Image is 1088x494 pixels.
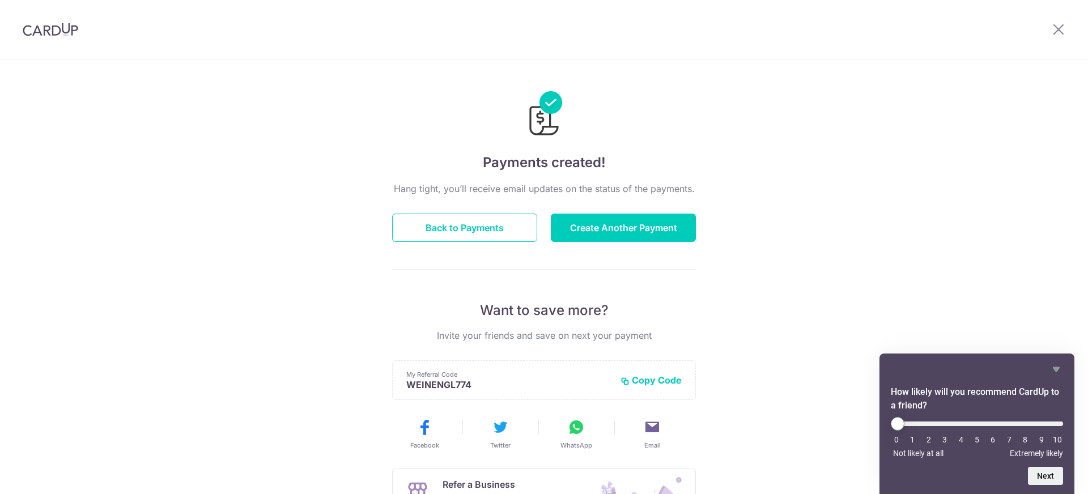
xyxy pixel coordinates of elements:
button: Twitter [467,418,534,450]
li: 7 [1004,435,1015,444]
button: Next question [1028,467,1063,485]
span: Facebook [410,441,439,450]
img: CardUp [23,23,78,36]
img: Payments [526,91,562,139]
div: How likely will you recommend CardUp to a friend? Select an option from 0 to 10, with 0 being Not... [891,363,1063,485]
span: Extremely likely [1010,449,1063,458]
h4: Payments created! [392,152,696,173]
li: 8 [1019,435,1031,444]
p: Invite your friends and save on next your payment [392,329,696,342]
li: 1 [907,435,918,444]
p: Refer a Business [443,478,567,491]
button: Facebook [391,418,458,450]
h2: How likely will you recommend CardUp to a friend? Select an option from 0 to 10, with 0 being Not... [891,385,1063,412]
div: How likely will you recommend CardUp to a friend? Select an option from 0 to 10, with 0 being Not... [891,417,1063,458]
span: WhatsApp [560,441,592,450]
button: Back to Payments [392,214,537,242]
li: 9 [1036,435,1047,444]
button: Copy Code [620,374,682,386]
li: 4 [955,435,967,444]
button: Hide survey [1049,363,1063,376]
p: Hang tight, you’ll receive email updates on the status of the payments. [392,182,696,195]
p: My Referral Code [406,370,611,379]
li: 10 [1052,435,1063,444]
li: 3 [939,435,950,444]
li: 6 [987,435,998,444]
button: Email [619,418,686,450]
p: Want to save more? [392,301,696,320]
button: Create Another Payment [551,214,696,242]
li: 2 [923,435,934,444]
button: WhatsApp [543,418,610,450]
span: Not likely at all [893,449,943,458]
li: 5 [971,435,983,444]
span: Email [644,441,661,450]
li: 0 [891,435,902,444]
span: Twitter [490,441,511,450]
p: WEINENGL774 [406,379,611,390]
